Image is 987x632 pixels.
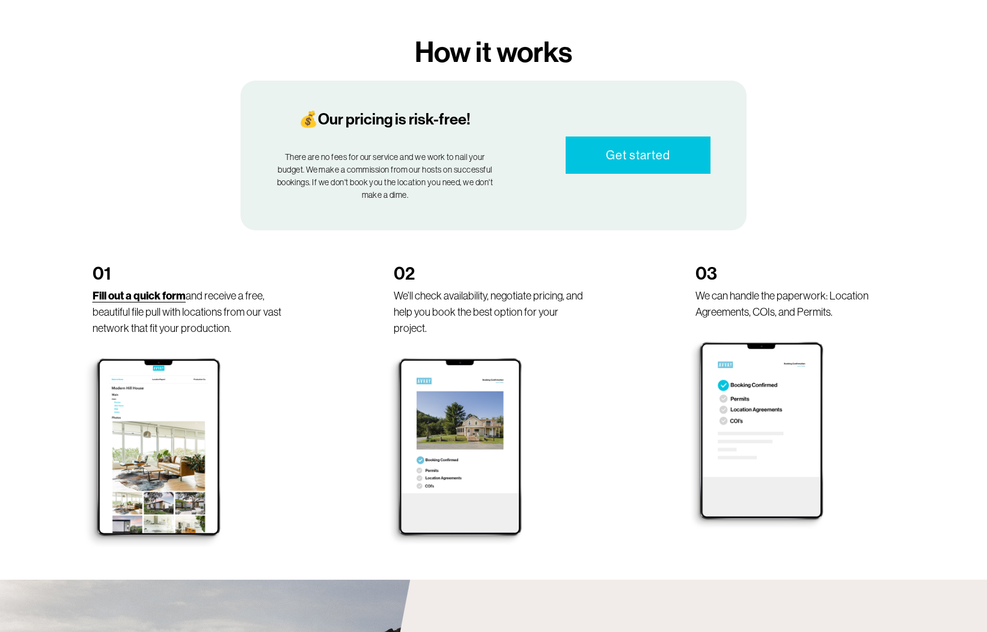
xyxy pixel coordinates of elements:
[93,288,292,337] p: and receive a free, beautiful file pull with locations from our vast network that fit your produc...
[566,137,710,174] a: Get started
[93,290,186,302] a: Fill out a quick form
[695,288,894,321] p: We can handle the paperwork: Location Agreements, COIs, and Permits.
[277,151,493,201] p: There are no fees for our service and we work to nail your budget. We make a commission from our ...
[695,263,894,286] h2: 03
[394,263,593,286] h2: 02
[394,288,593,337] p: We’ll check availability, negotiate pricing, and help you book the best option for your project.
[277,109,493,129] h4: 💰Our pricing is risk-free!
[93,263,292,286] h2: 01
[313,35,674,70] h3: How it works
[93,289,186,302] strong: Fill out a quick form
